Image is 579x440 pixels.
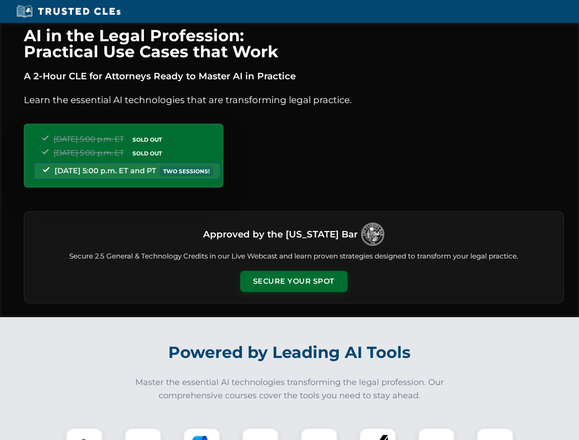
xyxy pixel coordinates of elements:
p: A 2-Hour CLE for Attorneys Ready to Master AI in Practice [24,69,564,83]
p: Master the essential AI technologies transforming the legal profession. Our comprehensive courses... [129,376,450,402]
span: [DATE] 5:00 p.m. ET [54,135,124,143]
span: [DATE] 5:00 p.m. ET [54,148,124,157]
h2: Powered by Leading AI Tools [36,336,544,368]
span: SOLD OUT [129,135,165,144]
p: Secure 2.5 General & Technology Credits in our Live Webcast and learn proven strategies designed ... [35,251,552,262]
span: SOLD OUT [129,148,165,158]
h3: Approved by the [US_STATE] Bar [203,226,358,242]
p: Learn the essential AI technologies that are transforming legal practice. [24,93,564,107]
img: Logo [361,223,384,246]
button: Secure Your Spot [240,271,347,292]
h1: AI in the Legal Profession: Practical Use Cases that Work [24,27,564,60]
img: Trusted CLEs [14,5,123,18]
